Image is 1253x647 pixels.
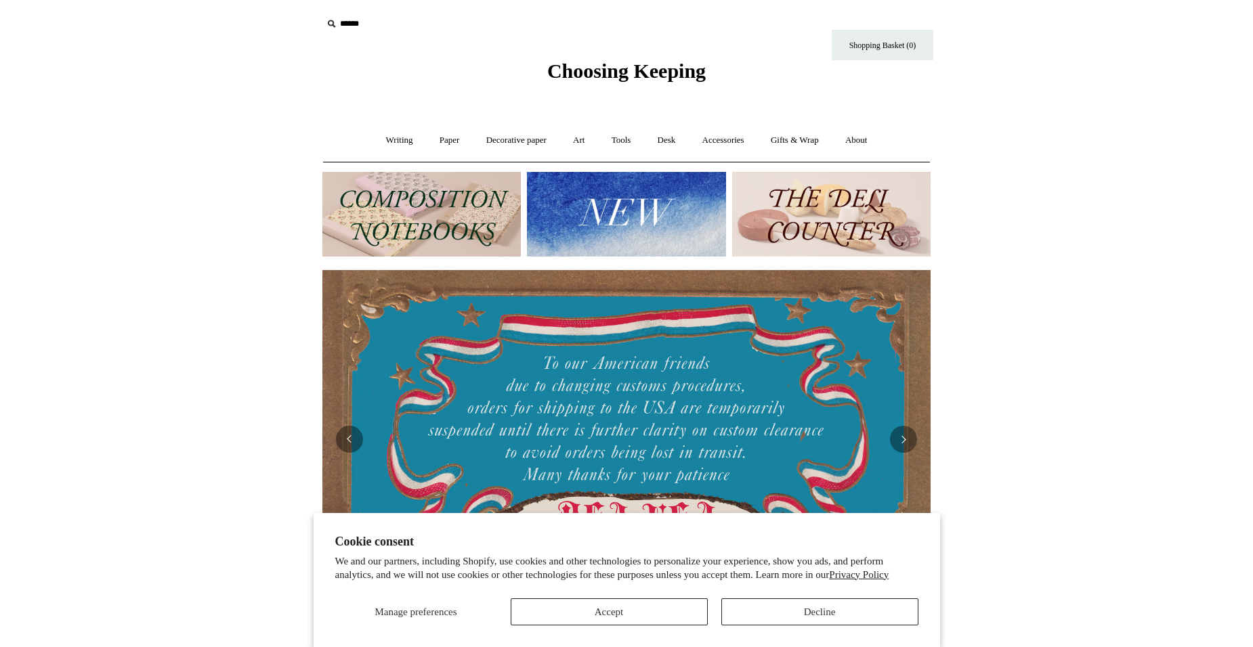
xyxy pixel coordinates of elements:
a: Paper [427,122,472,158]
span: Choosing Keeping [547,60,706,82]
a: About [833,122,880,158]
img: New.jpg__PID:f73bdf93-380a-4a35-bcfe-7823039498e1 [527,172,725,256]
a: Desk [645,122,688,158]
p: We and our partners, including Shopify, use cookies and other technologies to personalize your ex... [335,555,918,581]
button: Previous [336,426,363,453]
a: Art [561,122,597,158]
h2: Cookie consent [335,535,918,549]
button: Next [890,426,917,453]
button: Accept [511,598,708,625]
button: Decline [721,598,918,625]
a: Choosing Keeping [547,70,706,80]
img: 202302 Composition ledgers.jpg__PID:69722ee6-fa44-49dd-a067-31375e5d54ec [322,172,521,256]
a: Decorative paper [474,122,559,158]
span: Manage preferences [375,606,456,617]
img: USA PSA .jpg__PID:33428022-6587-48b7-8b57-d7eefc91f15a [322,270,931,608]
a: Accessories [690,122,757,158]
a: Tools [599,122,643,158]
a: Writing [374,122,425,158]
button: Manage preferences [335,598,497,625]
a: Shopping Basket (0) [832,30,933,60]
a: Privacy Policy [829,569,889,580]
img: The Deli Counter [732,172,931,256]
a: Gifts & Wrap [759,122,831,158]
